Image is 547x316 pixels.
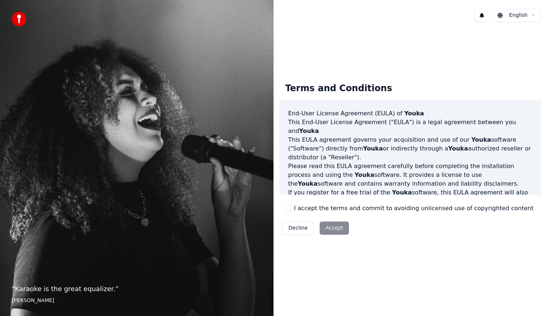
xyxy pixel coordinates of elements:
[298,180,317,187] span: Youka
[288,109,532,118] h3: End-User License Agreement (EULA) of
[288,188,532,223] p: If you register for a free trial of the software, this EULA agreement will also govern that trial...
[288,135,532,162] p: This EULA agreement governs your acquisition and use of our software ("Software") directly from o...
[363,145,383,152] span: Youka
[288,162,532,188] p: Please read this EULA agreement carefully before completing the installation process and using th...
[404,110,424,117] span: Youka
[282,222,314,235] button: Decline
[354,171,374,178] span: Youka
[299,127,319,134] span: Youka
[12,284,262,294] p: “ Karaoke is the great equalizer. ”
[12,297,262,304] footer: [PERSON_NAME]
[288,118,532,135] p: This End-User License Agreement ("EULA") is a legal agreement between you and
[294,204,533,213] label: I accept the terms and commit to avoiding unlicensed use of copyrighted content
[279,77,398,100] div: Terms and Conditions
[12,12,26,26] img: youka
[448,145,468,152] span: Youka
[392,189,412,196] span: Youka
[471,136,491,143] span: Youka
